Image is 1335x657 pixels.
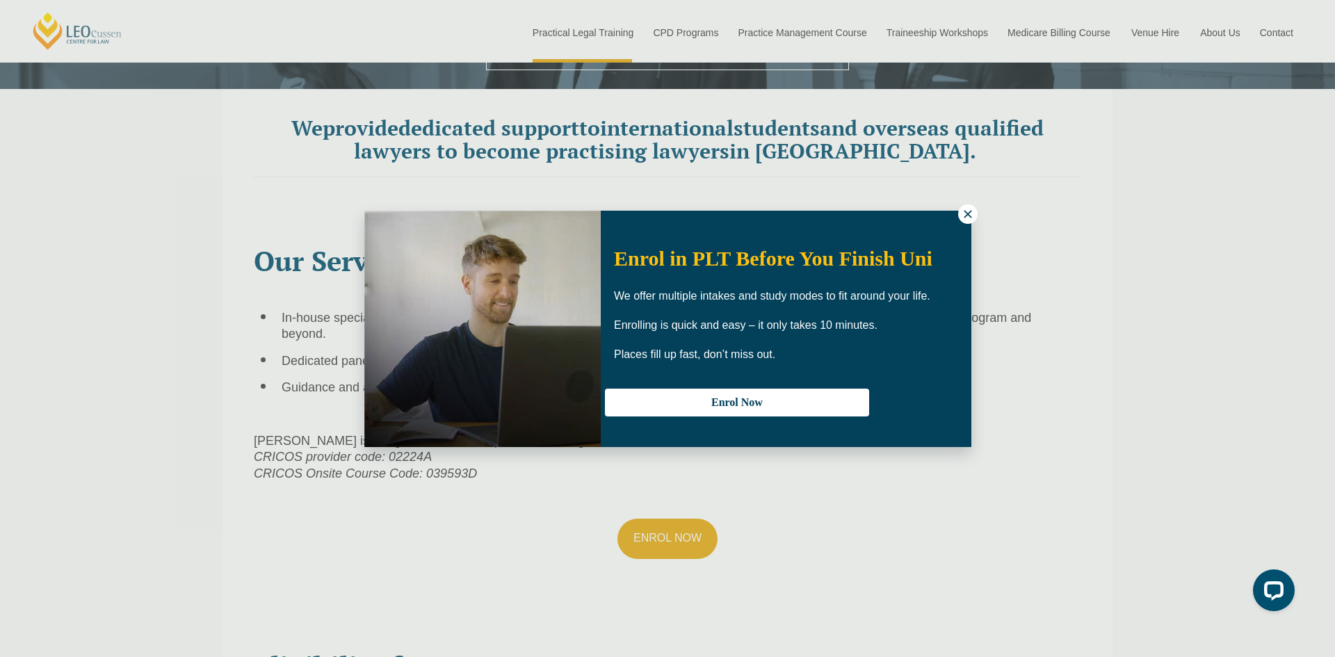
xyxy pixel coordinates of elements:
span: Enrol in PLT Before You Finish Uni [614,247,932,270]
button: Close [958,204,978,224]
span: Enrolling is quick and easy – it only takes 10 minutes. [614,319,877,331]
span: Places fill up fast, don’t miss out. [614,348,775,360]
iframe: LiveChat chat widget [1242,564,1300,622]
button: Enrol Now [605,389,869,416]
span: We offer multiple intakes and study modes to fit around your life. [614,290,930,302]
img: Woman in yellow blouse holding folders looking to the right and smiling [364,211,601,447]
